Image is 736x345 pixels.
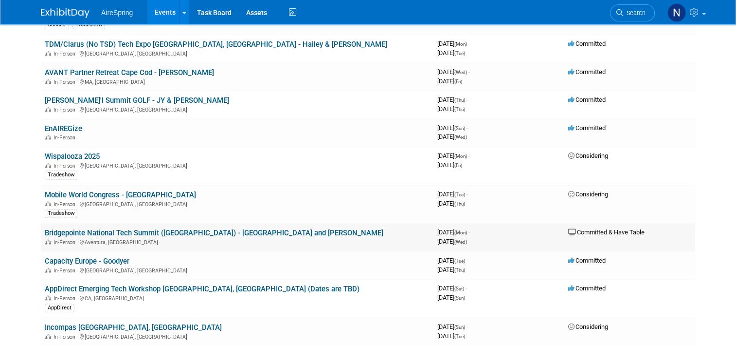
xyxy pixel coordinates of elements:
[568,96,606,103] span: Committed
[54,268,78,274] span: In-Person
[45,239,51,244] img: In-Person Event
[54,163,78,169] span: In-Person
[454,134,467,140] span: (Wed)
[54,107,78,113] span: In-Person
[454,51,465,56] span: (Tue)
[454,107,465,112] span: (Thu)
[454,192,465,197] span: (Tue)
[454,258,465,264] span: (Tue)
[45,332,430,340] div: [GEOGRAPHIC_DATA], [GEOGRAPHIC_DATA]
[437,200,465,207] span: [DATE]
[45,229,383,237] a: Bridgepointe National Tech Summit ([GEOGRAPHIC_DATA]) - [GEOGRAPHIC_DATA] and [PERSON_NAME]
[45,200,430,208] div: [GEOGRAPHIC_DATA], [GEOGRAPHIC_DATA]
[437,229,470,236] span: [DATE]
[437,77,462,85] span: [DATE]
[454,163,462,168] span: (Fri)
[41,8,90,18] img: ExhibitDay
[437,152,470,159] span: [DATE]
[454,97,465,103] span: (Thu)
[45,105,430,113] div: [GEOGRAPHIC_DATA], [GEOGRAPHIC_DATA]
[45,201,51,206] img: In-Person Event
[72,20,105,29] div: Tradeshow
[45,40,387,49] a: TDM/Clarus (No TSD) Tech Expo [GEOGRAPHIC_DATA], [GEOGRAPHIC_DATA] - Hailey & [PERSON_NAME]
[454,79,462,84] span: (Fri)
[467,323,468,330] span: -
[437,323,468,330] span: [DATE]
[54,79,78,85] span: In-Person
[45,163,51,168] img: In-Person Event
[454,268,465,273] span: (Thu)
[623,9,646,17] span: Search
[45,171,77,179] div: Tradeshow
[467,96,468,103] span: -
[45,257,129,266] a: Capacity Europe - Goodyer
[454,325,465,330] span: (Sun)
[54,134,78,141] span: In-Person
[454,230,467,235] span: (Mon)
[466,285,467,292] span: -
[437,191,468,198] span: [DATE]
[54,239,78,246] span: In-Person
[568,229,645,236] span: Committed & Have Table
[437,133,467,140] span: [DATE]
[101,9,133,17] span: AireSpring
[54,334,78,340] span: In-Person
[437,294,465,301] span: [DATE]
[454,201,465,207] span: (Thu)
[454,295,465,301] span: (Sun)
[454,286,464,291] span: (Sat)
[45,77,430,85] div: MA, [GEOGRAPHIC_DATA]
[45,294,430,302] div: CA, [GEOGRAPHIC_DATA]
[437,266,465,273] span: [DATE]
[437,68,470,76] span: [DATE]
[45,124,82,133] a: EnAIREGize
[437,238,467,245] span: [DATE]
[437,124,468,132] span: [DATE]
[45,161,430,169] div: [GEOGRAPHIC_DATA], [GEOGRAPHIC_DATA]
[54,51,78,57] span: In-Person
[568,323,608,330] span: Considering
[568,285,606,292] span: Committed
[45,152,100,161] a: Wispalooza 2025
[467,124,468,132] span: -
[568,191,608,198] span: Considering
[437,332,465,340] span: [DATE]
[467,191,468,198] span: -
[45,209,77,218] div: Tradeshow
[454,41,467,47] span: (Mon)
[437,49,465,57] span: [DATE]
[467,257,468,264] span: -
[437,161,462,169] span: [DATE]
[437,96,468,103] span: [DATE]
[45,134,51,139] img: In-Person Event
[437,285,467,292] span: [DATE]
[45,107,51,112] img: In-Person Event
[45,68,214,77] a: AVANT Partner Retreat Cape Cod - [PERSON_NAME]
[437,40,470,47] span: [DATE]
[568,40,606,47] span: Committed
[437,257,468,264] span: [DATE]
[454,239,467,245] span: (Wed)
[568,152,608,159] span: Considering
[568,124,606,132] span: Committed
[568,68,606,76] span: Committed
[45,79,51,84] img: In-Person Event
[45,323,222,332] a: Incompas [GEOGRAPHIC_DATA], [GEOGRAPHIC_DATA]
[54,295,78,302] span: In-Person
[667,3,686,22] img: Natalie Pyron
[468,40,470,47] span: -
[45,304,74,312] div: AppDirect
[468,68,470,76] span: -
[45,266,430,274] div: [GEOGRAPHIC_DATA], [GEOGRAPHIC_DATA]
[454,153,467,159] span: (Mon)
[454,126,465,131] span: (Sun)
[45,268,51,272] img: In-Person Event
[45,96,229,105] a: [PERSON_NAME]'l Summit GOLF - JY & [PERSON_NAME]
[437,105,465,113] span: [DATE]
[45,20,69,29] div: Sandler
[45,334,51,339] img: In-Person Event
[45,295,51,300] img: In-Person Event
[468,152,470,159] span: -
[54,201,78,208] span: In-Person
[45,285,359,293] a: AppDirect Emerging Tech Workshop [GEOGRAPHIC_DATA], [GEOGRAPHIC_DATA] (Dates are TBD)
